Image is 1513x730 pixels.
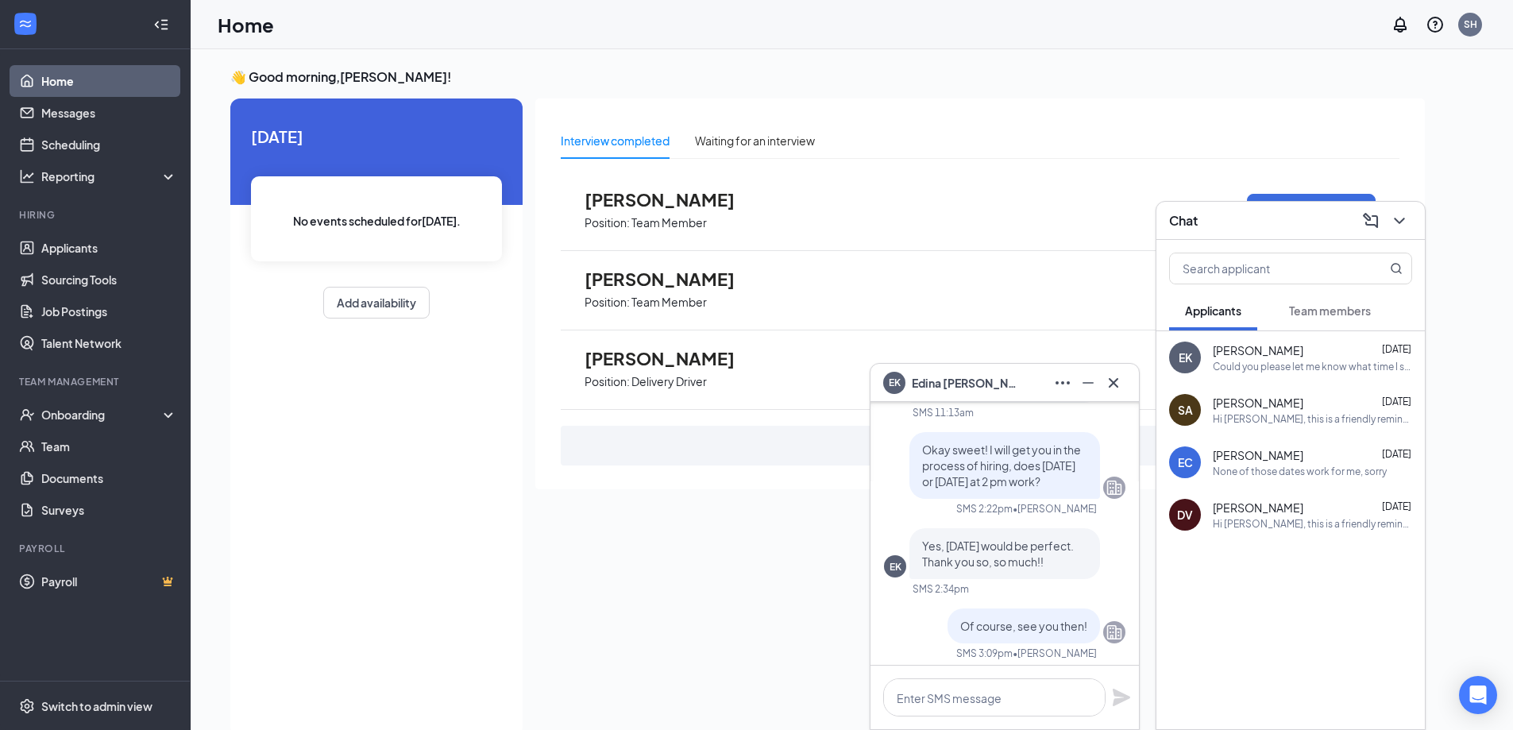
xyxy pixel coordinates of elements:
[1382,448,1411,460] span: [DATE]
[956,647,1013,660] div: SMS 3:09pm
[1079,373,1098,392] svg: Minimize
[631,374,707,389] p: Delivery Driver
[230,68,1425,86] h3: 👋 Good morning, [PERSON_NAME] !
[585,374,630,389] p: Position:
[960,619,1087,633] span: Of course, see you then!
[1213,465,1387,478] div: None of those dates work for me, sorry
[1213,500,1303,516] span: [PERSON_NAME]
[1213,342,1303,358] span: [PERSON_NAME]
[1213,517,1412,531] div: Hi [PERSON_NAME], this is a friendly reminder. Please select an interview time slot for your Team...
[922,539,1074,569] span: Yes, [DATE] would be perfect. Thank you so, so much!!
[1387,208,1412,234] button: ChevronDown
[1112,688,1131,707] svg: Plane
[41,168,178,184] div: Reporting
[19,168,35,184] svg: Analysis
[956,502,1013,516] div: SMS 2:22pm
[1464,17,1477,31] div: SH
[17,16,33,32] svg: WorkstreamLogo
[41,129,177,160] a: Scheduling
[1358,208,1384,234] button: ComposeMessage
[631,295,707,310] p: Team Member
[1213,360,1412,373] div: Could you please let me know what time I should start?
[1013,647,1097,660] span: • [PERSON_NAME]
[1361,211,1380,230] svg: ComposeMessage
[41,566,177,597] a: PayrollCrown
[1185,303,1241,318] span: Applicants
[585,348,759,369] span: [PERSON_NAME]
[1213,395,1303,411] span: [PERSON_NAME]
[912,374,1023,392] span: Edina [PERSON_NAME]
[913,582,969,596] div: SMS 2:34pm
[41,232,177,264] a: Applicants
[41,327,177,359] a: Talent Network
[1289,303,1371,318] span: Team members
[1391,15,1410,34] svg: Notifications
[41,407,164,423] div: Onboarding
[1382,343,1411,355] span: [DATE]
[1050,370,1075,396] button: Ellipses
[218,11,274,38] h1: Home
[153,17,169,33] svg: Collapse
[1177,507,1193,523] div: DV
[1382,500,1411,512] span: [DATE]
[1013,502,1097,516] span: • [PERSON_NAME]
[1105,623,1124,642] svg: Company
[323,287,430,319] button: Add availability
[41,431,177,462] a: Team
[585,189,759,210] span: [PERSON_NAME]
[1101,370,1126,396] button: Cross
[585,268,759,289] span: [PERSON_NAME]
[1170,253,1358,284] input: Search applicant
[585,215,630,230] p: Position:
[890,560,901,574] div: EK
[19,208,174,222] div: Hiring
[41,494,177,526] a: Surveys
[631,215,707,230] p: Team Member
[695,132,815,149] div: Waiting for an interview
[293,212,461,230] span: No events scheduled for [DATE] .
[19,698,35,714] svg: Settings
[19,542,174,555] div: Payroll
[1459,676,1497,714] div: Open Intercom Messenger
[41,264,177,295] a: Sourcing Tools
[913,406,974,419] div: SMS 11:13am
[41,295,177,327] a: Job Postings
[1247,194,1376,228] button: Move to next stage
[1390,262,1403,275] svg: MagnifyingGlass
[1075,370,1101,396] button: Minimize
[1053,373,1072,392] svg: Ellipses
[19,407,35,423] svg: UserCheck
[1178,454,1193,470] div: EC
[251,124,502,149] span: [DATE]
[1390,211,1409,230] svg: ChevronDown
[1179,350,1192,365] div: EK
[1213,447,1303,463] span: [PERSON_NAME]
[1105,478,1124,497] svg: Company
[1426,15,1445,34] svg: QuestionInfo
[1382,396,1411,407] span: [DATE]
[41,698,152,714] div: Switch to admin view
[19,375,174,388] div: Team Management
[41,462,177,494] a: Documents
[1169,212,1198,230] h3: Chat
[1178,402,1193,418] div: SA
[41,65,177,97] a: Home
[1104,373,1123,392] svg: Cross
[922,442,1081,489] span: Okay sweet! I will get you in the process of hiring, does [DATE] or [DATE] at 2 pm work?
[585,295,630,310] p: Position:
[41,97,177,129] a: Messages
[561,132,670,149] div: Interview completed
[1213,412,1412,426] div: Hi [PERSON_NAME], this is a friendly reminder. Your interview with [PERSON_NAME]'s for Team Membe...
